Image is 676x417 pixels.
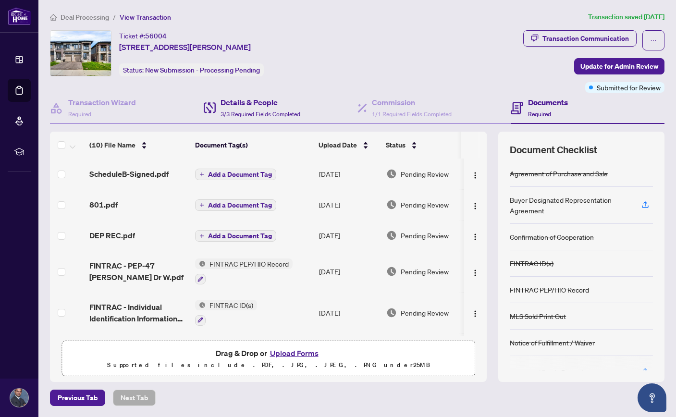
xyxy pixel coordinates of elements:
button: Logo [467,305,483,320]
span: 3/3 Required Fields Completed [221,110,300,118]
div: FINTRAC PEP/HIO Record [510,284,589,295]
div: Status: [119,63,264,76]
button: Status IconFINTRAC ID(s) [195,300,257,326]
img: Logo [471,233,479,241]
button: Add a Document Tag [195,199,276,211]
th: Status [382,132,464,159]
button: Logo [467,166,483,182]
span: DEP REC.pdf [89,230,135,241]
div: Buyer Designated Representation Agreement [510,195,630,216]
span: home [50,14,57,21]
span: FINTRAC - Individual Identification Information Record-[STREET_ADDRESS][PERSON_NAME]pdf [89,301,187,324]
img: Document Status [386,230,397,241]
span: FINTRAC - PEP-47 [PERSON_NAME] Dr W.pdf [89,260,187,283]
h4: Documents [528,97,568,108]
td: [DATE] [315,333,382,375]
span: Add a Document Tag [208,171,272,178]
li: / [113,12,116,23]
img: Logo [471,202,479,210]
div: Transaction Communication [542,31,629,46]
span: ellipsis [650,37,657,44]
img: IMG-40747091_1.jpg [50,31,111,76]
h4: Commission [372,97,452,108]
div: Confirmation of Cooperation [510,232,594,242]
button: Previous Tab [50,390,105,406]
span: Pending Review [401,199,449,210]
span: Pending Review [401,230,449,241]
h4: Transaction Wizard [68,97,136,108]
span: Document Checklist [510,143,597,157]
span: New Submission - Processing Pending [145,66,260,74]
span: FINTRAC PEP/HIO Record [206,258,293,269]
button: Logo [467,197,483,212]
button: Add a Document Tag [195,230,276,242]
span: Deal Processing [61,13,109,22]
img: Document Status [386,169,397,179]
img: Status Icon [195,258,206,269]
span: Status [386,140,406,150]
p: Supported files include .PDF, .JPG, .JPEG, .PNG under 25 MB [68,359,469,371]
td: [DATE] [315,251,382,292]
td: [DATE] [315,159,382,189]
span: plus [199,233,204,238]
button: Logo [467,228,483,243]
span: 56004 [145,32,167,40]
img: Document Status [386,266,397,277]
button: Update for Admin Review [574,58,664,74]
span: ScheduleB-Signed.pdf [89,168,169,180]
span: Pending Review [401,307,449,318]
div: MLS Sold Print Out [510,311,566,321]
img: Logo [471,310,479,318]
th: Upload Date [315,132,382,159]
img: Logo [471,172,479,179]
button: Add a Document Tag [195,169,276,180]
span: Required [528,110,551,118]
img: Document Status [386,199,397,210]
td: [DATE] [315,220,382,251]
span: 1/1 Required Fields Completed [372,110,452,118]
article: Transaction saved [DATE] [588,12,664,23]
img: Profile Icon [10,389,28,407]
span: [STREET_ADDRESS][PERSON_NAME] [119,41,251,53]
span: Add a Document Tag [208,233,272,239]
span: 801.pdf [89,199,118,210]
img: Status Icon [195,300,206,310]
span: Update for Admin Review [580,59,658,74]
div: Agreement of Purchase and Sale [510,168,608,179]
span: Submitted for Review [597,82,661,93]
span: Required [68,110,91,118]
img: Logo [471,269,479,277]
button: Open asap [638,383,666,412]
button: Transaction Communication [523,30,637,47]
span: Add a Document Tag [208,202,272,208]
span: plus [199,172,204,177]
th: (10) File Name [86,132,191,159]
span: FINTRAC ID(s) [206,300,257,310]
h4: Details & People [221,97,300,108]
button: Upload Forms [267,347,321,359]
span: Previous Tab [58,390,98,405]
button: Logo [467,264,483,279]
span: Drag & Drop or [216,347,321,359]
td: [DATE] [315,292,382,333]
span: Pending Review [401,169,449,179]
div: Notice of Fulfillment / Waiver [510,337,595,348]
img: Document Status [386,307,397,318]
span: Pending Review [401,266,449,277]
div: FINTRAC ID(s) [510,258,553,269]
button: Status IconFINTRAC PEP/HIO Record [195,258,293,284]
div: Ticket #: [119,30,167,41]
span: Drag & Drop orUpload FormsSupported files include .PDF, .JPG, .JPEG, .PNG under25MB [62,341,475,377]
button: Next Tab [113,390,156,406]
button: Add a Document Tag [195,168,276,181]
img: logo [8,7,31,25]
td: [DATE] [315,189,382,220]
span: (10) File Name [89,140,135,150]
span: plus [199,203,204,208]
th: Document Tag(s) [191,132,315,159]
span: Upload Date [319,140,357,150]
span: View Transaction [120,13,171,22]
